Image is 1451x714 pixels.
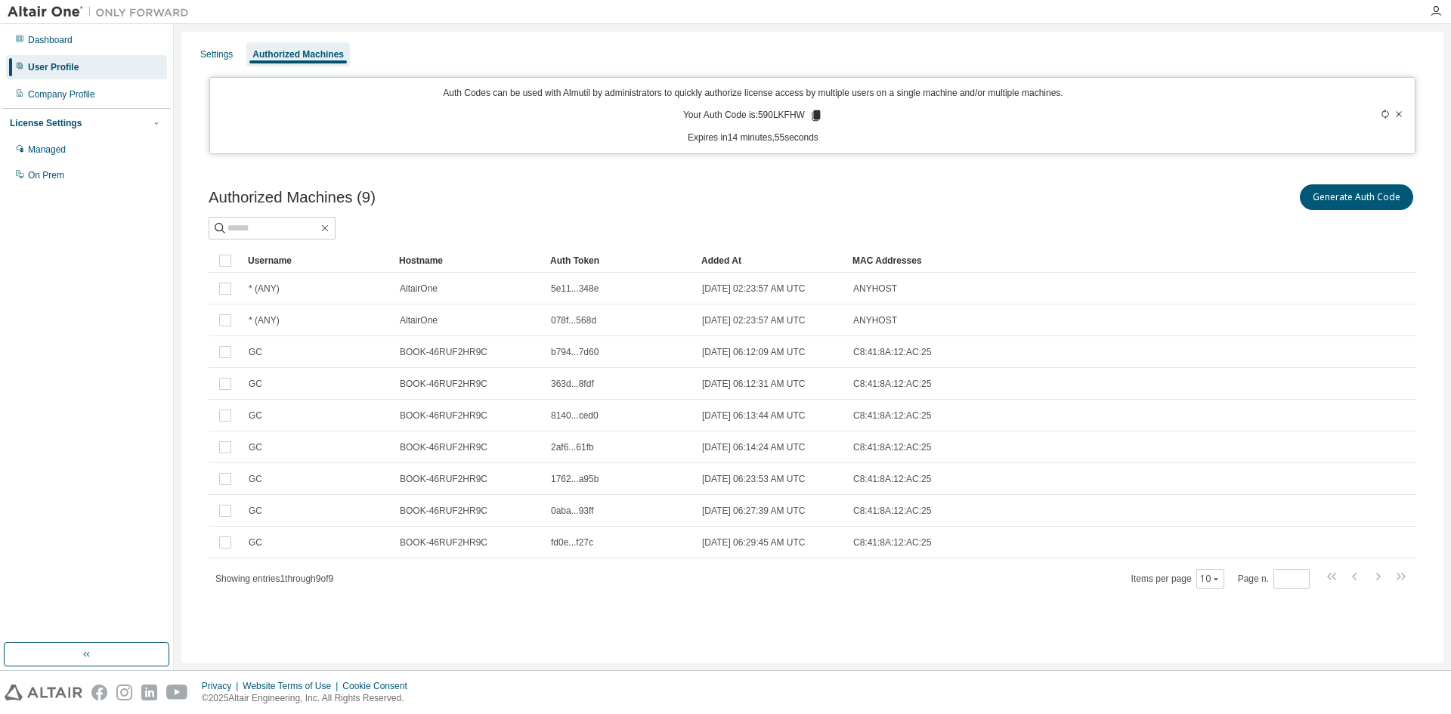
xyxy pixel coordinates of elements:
[400,505,487,517] span: BOOK-46RUF2HR9C
[702,283,806,295] span: [DATE] 02:23:57 AM UTC
[853,346,931,358] span: C8:41:8A:12:AC:25
[1131,569,1224,589] span: Items per page
[853,410,931,422] span: C8:41:8A:12:AC:25
[116,685,132,700] img: instagram.svg
[249,410,262,422] span: GC
[702,410,806,422] span: [DATE] 06:13:44 AM UTC
[28,61,79,73] div: User Profile
[249,505,262,517] span: GC
[249,473,262,485] span: GC
[400,378,487,390] span: BOOK-46RUF2HR9C
[5,685,82,700] img: altair_logo.svg
[701,249,840,273] div: Added At
[702,378,806,390] span: [DATE] 06:12:31 AM UTC
[91,685,107,700] img: facebook.svg
[249,346,262,358] span: GC
[702,441,806,453] span: [DATE] 06:14:24 AM UTC
[702,505,806,517] span: [DATE] 06:27:39 AM UTC
[400,441,487,453] span: BOOK-46RUF2HR9C
[202,692,416,705] p: © 2025 Altair Engineering, Inc. All Rights Reserved.
[400,314,438,326] span: AltairOne
[702,314,806,326] span: [DATE] 02:23:57 AM UTC
[551,314,596,326] span: 078f...568d
[28,144,66,156] div: Managed
[551,410,599,422] span: 8140...ced0
[342,680,416,692] div: Cookie Consent
[702,346,806,358] span: [DATE] 06:12:09 AM UTC
[1300,184,1413,210] button: Generate Auth Code
[853,473,931,485] span: C8:41:8A:12:AC:25
[853,283,897,295] span: ANYHOST
[551,536,593,549] span: fd0e...f27c
[8,5,196,20] img: Altair One
[249,441,262,453] span: GC
[551,505,594,517] span: 0aba...93ff
[400,473,487,485] span: BOOK-46RUF2HR9C
[853,378,931,390] span: C8:41:8A:12:AC:25
[166,685,188,700] img: youtube.svg
[215,573,333,584] span: Showing entries 1 through 9 of 9
[28,88,95,100] div: Company Profile
[249,536,262,549] span: GC
[852,249,1258,273] div: MAC Addresses
[200,48,233,60] div: Settings
[249,314,280,326] span: * (ANY)
[400,410,487,422] span: BOOK-46RUF2HR9C
[219,87,1288,100] p: Auth Codes can be used with Almutil by administrators to quickly authorize license access by mult...
[252,48,344,60] div: Authorized Machines
[853,441,931,453] span: C8:41:8A:12:AC:25
[702,536,806,549] span: [DATE] 06:29:45 AM UTC
[702,473,806,485] span: [DATE] 06:23:53 AM UTC
[551,473,599,485] span: 1762...a95b
[400,536,487,549] span: BOOK-46RUF2HR9C
[550,249,689,273] div: Auth Token
[399,249,538,273] div: Hostname
[10,117,82,129] div: License Settings
[551,283,599,295] span: 5e11...348e
[1200,573,1221,585] button: 10
[683,109,823,122] p: Your Auth Code is: 590LKFHW
[209,189,376,206] span: Authorized Machines (9)
[1238,569,1310,589] span: Page n.
[141,685,157,700] img: linkedin.svg
[249,378,262,390] span: GC
[249,283,280,295] span: * (ANY)
[853,314,897,326] span: ANYHOST
[202,680,243,692] div: Privacy
[551,378,594,390] span: 363d...8fdf
[248,249,387,273] div: Username
[28,34,73,46] div: Dashboard
[551,441,594,453] span: 2af6...61fb
[400,283,438,295] span: AltairOne
[400,346,487,358] span: BOOK-46RUF2HR9C
[28,169,64,181] div: On Prem
[551,346,599,358] span: b794...7d60
[853,505,931,517] span: C8:41:8A:12:AC:25
[853,536,931,549] span: C8:41:8A:12:AC:25
[243,680,342,692] div: Website Terms of Use
[219,131,1288,144] p: Expires in 14 minutes, 55 seconds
